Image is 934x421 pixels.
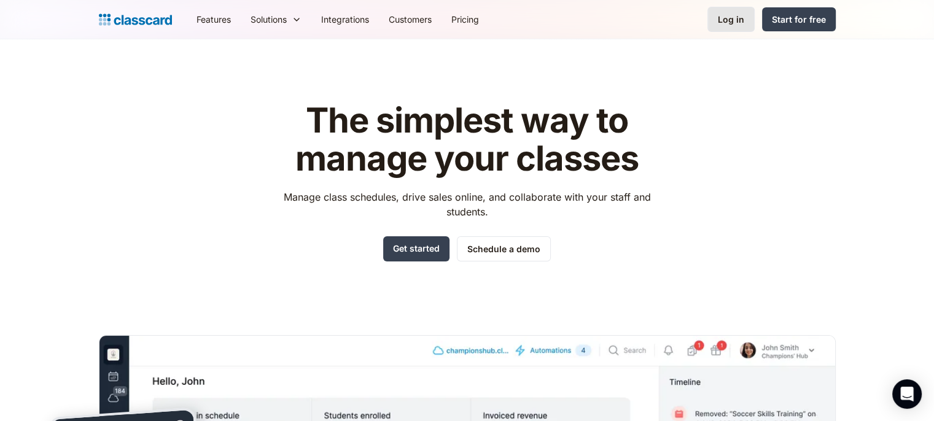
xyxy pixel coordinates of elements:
a: Customers [379,6,442,33]
a: Schedule a demo [457,236,551,261]
a: Integrations [311,6,379,33]
p: Manage class schedules, drive sales online, and collaborate with your staff and students. [272,190,662,219]
h1: The simplest way to manage your classes [272,102,662,177]
a: home [99,11,172,28]
div: Log in [718,13,744,26]
div: Open Intercom Messenger [892,379,922,409]
a: Features [187,6,241,33]
div: Solutions [251,13,287,26]
a: Pricing [442,6,489,33]
a: Get started [383,236,449,261]
div: Start for free [772,13,826,26]
a: Start for free [762,7,836,31]
div: Solutions [241,6,311,33]
a: Log in [707,7,755,32]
